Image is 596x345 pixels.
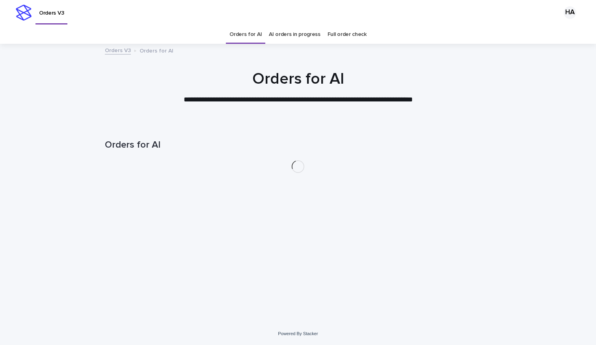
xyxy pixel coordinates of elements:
a: AI orders in progress [269,25,320,44]
div: HA [564,6,576,19]
h1: Orders for AI [105,69,491,88]
a: Orders V3 [105,45,131,54]
a: Full order check [328,25,367,44]
a: Powered By Stacker [278,331,318,336]
p: Orders for AI [140,46,173,54]
img: stacker-logo-s-only.png [16,5,32,21]
a: Orders for AI [229,25,262,44]
h1: Orders for AI [105,139,491,151]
